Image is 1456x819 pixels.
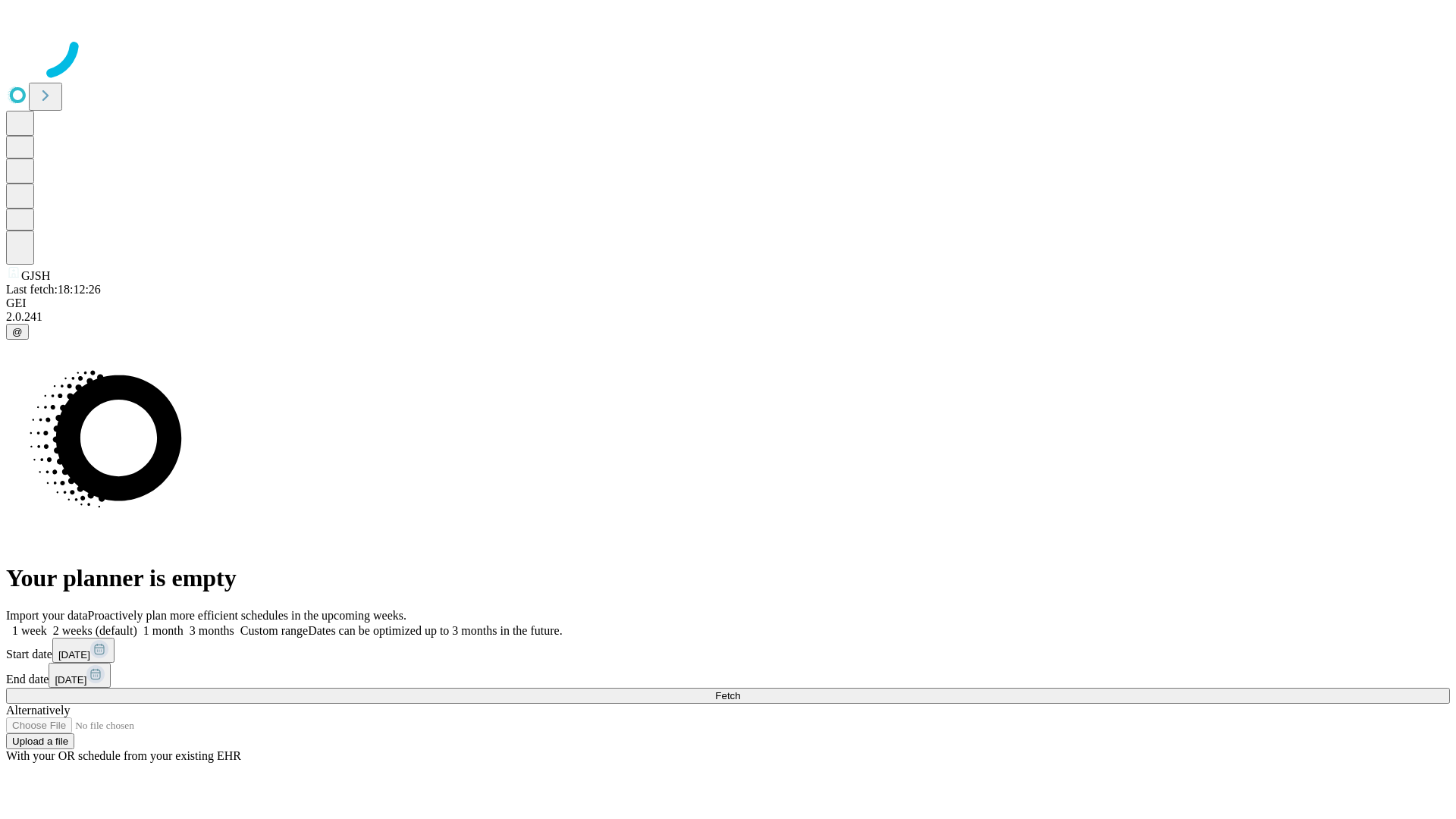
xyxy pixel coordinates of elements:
[21,269,50,282] span: GJSH
[715,690,740,701] span: Fetch
[6,609,88,622] span: Import your data
[53,624,137,637] span: 2 weeks (default)
[12,624,47,637] span: 1 week
[49,663,111,688] button: [DATE]
[6,688,1450,704] button: Fetch
[6,324,29,340] button: @
[190,624,234,637] span: 3 months
[6,638,1450,663] div: Start date
[6,704,70,717] span: Alternatively
[12,326,23,337] span: @
[6,310,1450,324] div: 2.0.241
[88,609,406,622] span: Proactively plan more efficient schedules in the upcoming weeks.
[55,674,86,686] span: [DATE]
[308,624,562,637] span: Dates can be optimized up to 3 months in the future.
[143,624,184,637] span: 1 month
[58,649,90,661] span: [DATE]
[6,283,101,296] span: Last fetch: 18:12:26
[240,624,308,637] span: Custom range
[6,749,241,762] span: With your OR schedule from your existing EHR
[6,297,1450,310] div: GEI
[6,663,1450,688] div: End date
[52,638,115,663] button: [DATE]
[6,733,74,749] button: Upload a file
[6,564,1450,592] h1: Your planner is empty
